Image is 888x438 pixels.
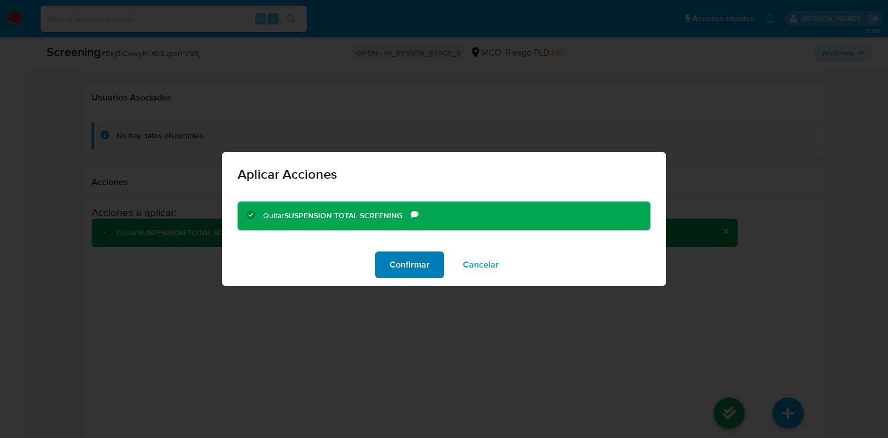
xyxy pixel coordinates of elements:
[390,253,430,277] span: Confirmar
[238,168,650,181] span: Aplicar Acciones
[448,251,513,278] button: Cancelar
[284,210,402,221] b: SUSPENSION TOTAL SCREENING
[263,210,411,221] div: Quitar
[463,253,499,277] span: Cancelar
[375,251,444,278] button: Confirmar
